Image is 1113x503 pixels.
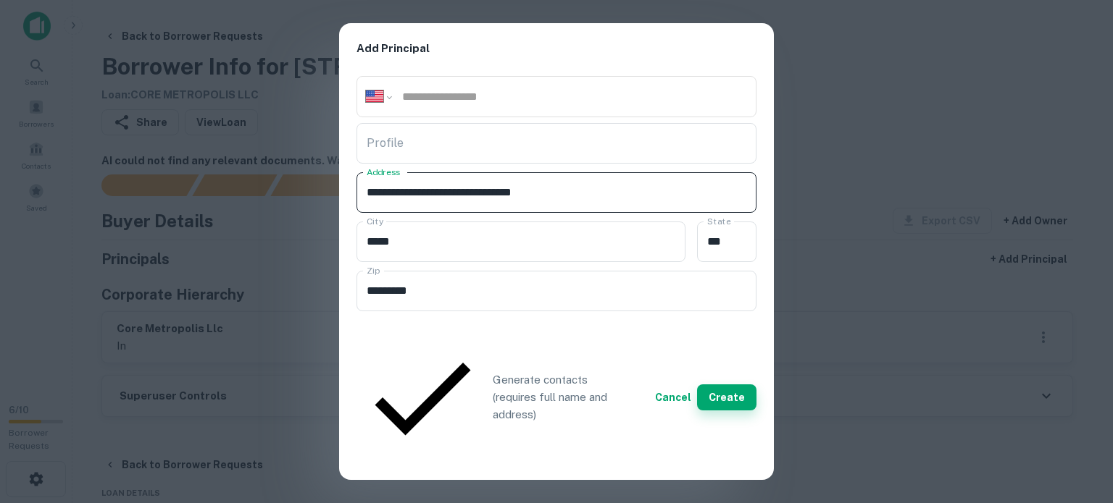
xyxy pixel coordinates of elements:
[367,215,383,227] label: City
[697,384,756,410] button: Create
[1041,387,1113,457] iframe: Chat Widget
[649,384,697,410] button: Cancel
[707,215,730,227] label: State
[493,371,621,423] p: Generate contacts (requires full name and address)
[367,264,380,276] label: Zip
[367,166,400,178] label: Address
[339,23,774,75] h2: Add Principal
